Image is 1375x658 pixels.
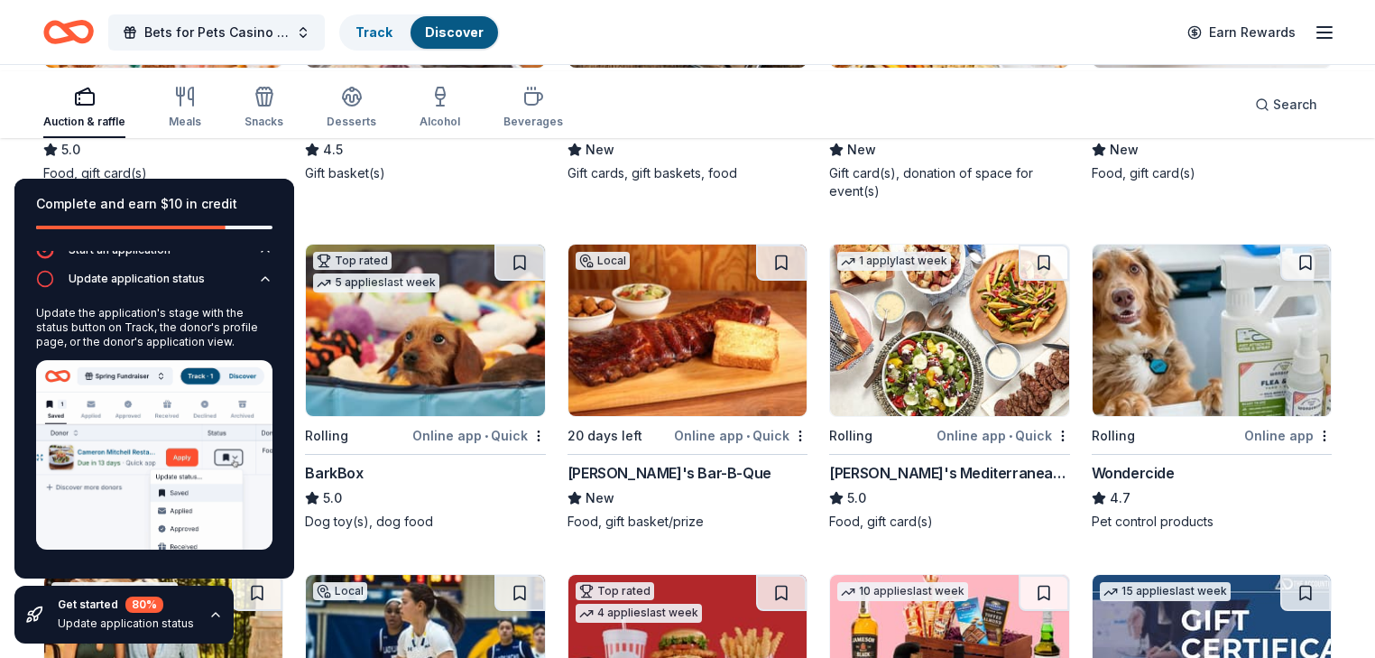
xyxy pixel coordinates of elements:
div: Gift cards, gift baskets, food [568,164,807,182]
div: Food, gift card(s) [1092,164,1332,182]
a: Image for Soulman's Bar-B-QueLocal20 days leftOnline app•Quick[PERSON_NAME]'s Bar-B-QueNewFood, g... [568,244,807,531]
div: 1 apply last week [837,252,951,271]
div: Wondercide [1092,462,1175,484]
button: Auction & raffle [43,79,125,138]
button: Snacks [245,79,283,138]
div: 20 days left [568,425,642,447]
div: Snacks [245,115,283,129]
span: Bets for Pets Casino Night [144,22,289,43]
div: Desserts [327,115,376,129]
span: • [484,429,488,443]
div: Pet control products [1092,513,1332,531]
div: Rolling [829,425,872,447]
div: Top rated [313,252,392,270]
div: [PERSON_NAME]'s Bar-B-Que [568,462,771,484]
a: Image for Taziki's Mediterranean Cafe1 applylast weekRollingOnline app•Quick[PERSON_NAME]'s Medit... [829,244,1069,531]
div: 5 applies last week [313,273,439,292]
div: Gift basket(s) [305,164,545,182]
button: Search [1241,87,1332,123]
img: Image for Soulman's Bar-B-Que [568,245,807,416]
a: Home [43,11,94,53]
span: New [847,139,876,161]
div: Local [313,582,367,600]
div: Food, gift card(s) [829,513,1069,531]
button: Beverages [503,79,563,138]
a: Image for BarkBoxTop rated5 applieslast weekRollingOnline app•QuickBarkBox5.0Dog toy(s), dog food [305,244,545,531]
div: 80 % [125,597,163,613]
div: Rolling [1092,425,1135,447]
a: Earn Rewards [1177,16,1306,49]
span: Search [1273,94,1317,116]
div: Meals [169,115,201,129]
button: Alcohol [420,79,460,138]
a: Image for WondercideRollingOnline appWondercide4.7Pet control products [1092,244,1332,531]
img: Image for Wondercide [1093,245,1331,416]
span: • [1009,429,1012,443]
div: Rolling [305,425,348,447]
div: Update application status [58,616,194,631]
div: Update the application's stage with the status button on Track, the donor's profile page, or the ... [36,306,272,349]
span: 4.5 [323,139,343,161]
span: New [586,139,614,161]
button: Update application status [36,270,272,299]
img: Image for BarkBox [306,245,544,416]
button: TrackDiscover [339,14,500,51]
button: Desserts [327,79,376,138]
div: Online app Quick [674,424,807,447]
div: 15 applies last week [1100,582,1231,601]
div: Update application status [69,272,205,286]
div: BarkBox [305,462,363,484]
div: Gift card(s), donation of space for event(s) [829,164,1069,200]
div: Local [576,252,630,270]
button: Bets for Pets Casino Night [108,14,325,51]
div: Top rated [576,582,654,600]
div: Alcohol [420,115,460,129]
button: Start an application [36,241,272,270]
div: Dog toy(s), dog food [305,513,545,531]
span: 4.7 [1110,487,1130,509]
img: Update [36,360,272,550]
div: Get started [58,597,194,613]
div: Online app [1244,424,1332,447]
div: Beverages [503,115,563,129]
div: Complete and earn $10 in credit [36,193,272,215]
span: • [746,429,750,443]
span: 5.0 [323,487,342,509]
span: 5.0 [61,139,80,161]
img: Image for Taziki's Mediterranean Cafe [830,245,1068,416]
div: [PERSON_NAME]'s Mediterranean Cafe [829,462,1069,484]
span: 5.0 [847,487,866,509]
button: Meals [169,79,201,138]
div: 10 applies last week [837,582,968,601]
span: New [1110,139,1139,161]
span: New [586,487,614,509]
div: 4 applies last week [576,604,702,623]
div: Update application status [36,299,272,564]
div: Food, gift basket/prize [568,513,807,531]
a: Track [355,24,392,40]
div: Online app Quick [937,424,1070,447]
a: Discover [425,24,484,40]
div: Online app Quick [412,424,546,447]
div: Auction & raffle [43,115,125,129]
